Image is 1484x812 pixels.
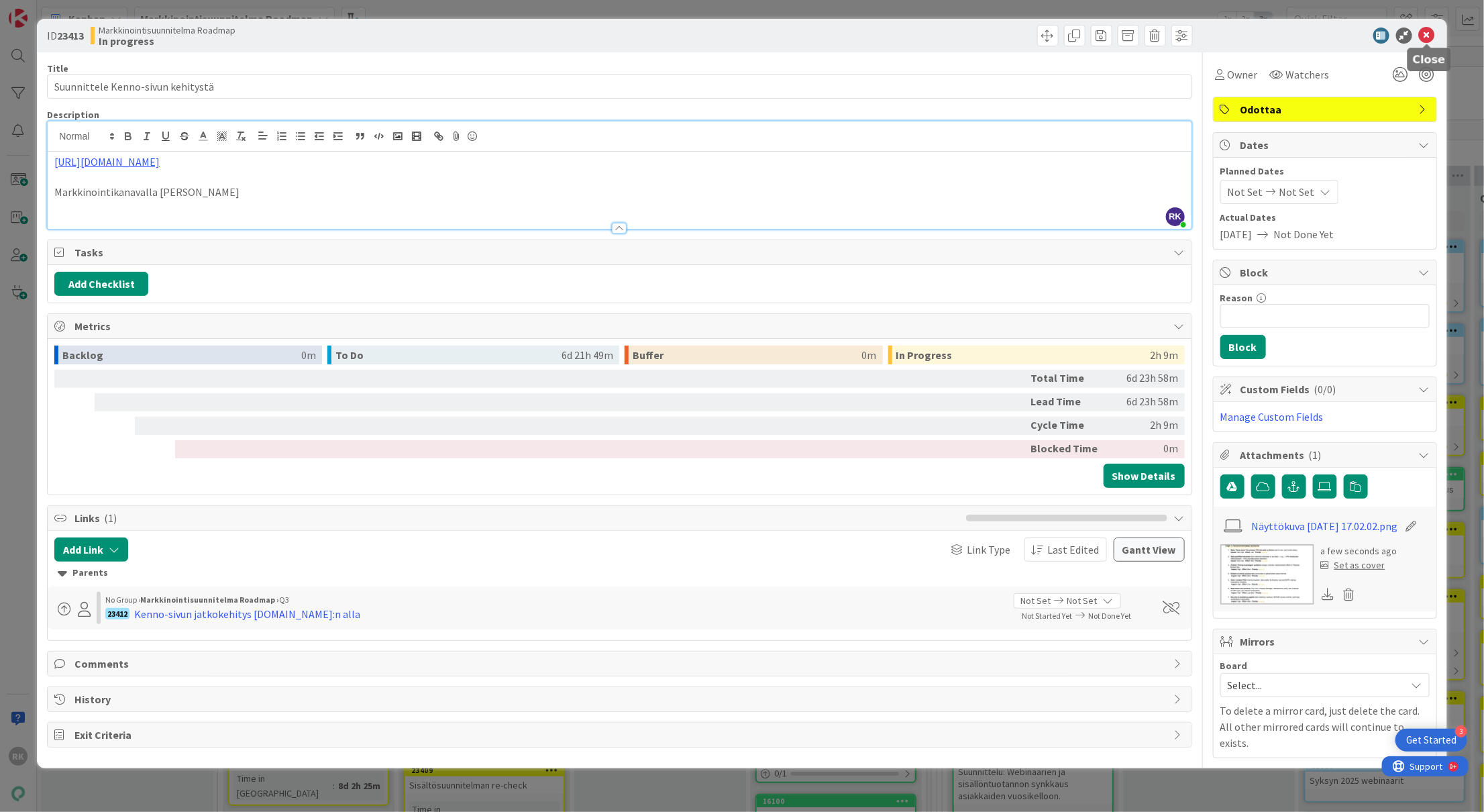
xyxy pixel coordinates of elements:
b: In progress [99,36,235,46]
div: Get Started [1406,733,1456,747]
span: Attachments [1240,447,1412,463]
span: Link Type [967,542,1011,558]
span: Description [47,109,99,121]
span: RK [1166,207,1185,226]
span: Custom Fields [1240,381,1412,397]
span: History [74,691,1167,707]
input: type card name here... [47,74,1191,99]
div: Set as cover [1321,558,1385,572]
div: Buffer [633,346,861,364]
span: Select... [1228,676,1399,695]
label: Reason [1220,292,1253,304]
span: ( 1 ) [1309,448,1322,462]
span: Block [1240,264,1412,281]
span: Planned Dates [1220,164,1430,179]
b: 23413 [57,29,84,42]
div: Parents [58,566,1181,580]
span: Exit Criteria [74,727,1167,743]
span: Owner [1228,66,1258,83]
span: Tasks [74,244,1167,260]
span: ( 0/0 ) [1314,383,1336,396]
div: Download [1321,586,1336,603]
div: 2h 9m [1151,346,1179,364]
div: a few seconds ago [1321,544,1397,558]
span: Watchers [1286,66,1330,83]
button: Add Checklist [54,272,148,296]
span: Last Edited [1048,542,1100,558]
span: Links [74,510,959,526]
div: Total Time [1031,370,1105,388]
div: 6d 23h 58m [1110,393,1179,411]
button: Show Details [1104,464,1185,488]
span: No Group › [105,595,140,605]
div: 0m [301,346,316,364]
span: Not Set [1228,184,1263,200]
span: Q3 [279,595,289,605]
div: In Progress [896,346,1151,364]
button: Block [1220,335,1266,359]
span: Mirrors [1240,633,1412,650]
div: 9+ [68,5,74,16]
div: 2h 9m [1110,417,1179,435]
div: 3 [1455,725,1467,738]
a: Manage Custom Fields [1220,410,1324,423]
span: Metrics [74,318,1167,334]
span: Markkinointisuunnitelma Roadmap [99,25,235,36]
div: 0m [1110,440,1179,458]
span: Dates [1240,137,1412,153]
span: Actual Dates [1220,211,1430,225]
label: Title [47,62,68,74]
div: Lead Time [1031,393,1105,411]
span: Not Done Yet [1274,226,1334,242]
p: Markkinointikanavalla [PERSON_NAME] [54,185,1184,200]
span: Board [1220,661,1248,670]
button: Add Link [54,538,128,562]
span: Support [28,2,61,18]
span: ( 1 ) [104,511,117,525]
span: Not Set [1067,594,1098,608]
div: To Do [335,346,562,364]
div: Open Get Started checklist, remaining modules: 3 [1395,729,1467,752]
p: To delete a mirror card, just delete the card. All other mirrored cards will continue to exists. [1220,703,1430,751]
div: 23412 [105,608,129,619]
button: Last Edited [1024,538,1107,562]
span: Not Set [1279,184,1315,200]
a: Näyttökuva [DATE] 17.02.02.png [1251,518,1397,534]
div: 6d 21h 49m [562,346,613,364]
span: Not Started Yet [1022,611,1073,621]
div: Kenno-sivun jatkokehitys [DOMAIN_NAME]:n alla [134,606,360,622]
div: 0m [862,346,877,364]
h5: Close [1413,53,1446,66]
div: Backlog [62,346,301,364]
div: Cycle Time [1031,417,1105,435]
span: Comments [74,656,1167,672]
span: Not Set [1021,594,1051,608]
div: Blocked Time [1031,440,1105,458]
a: [URL][DOMAIN_NAME] [54,155,160,168]
b: Markkinointisuunnitelma Roadmap › [140,595,279,605]
span: ID [47,28,84,44]
span: [DATE] [1220,226,1253,242]
span: Odottaa [1240,101,1412,117]
span: Not Done Yet [1089,611,1132,621]
button: Gantt View [1114,538,1185,562]
div: 6d 23h 58m [1110,370,1179,388]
